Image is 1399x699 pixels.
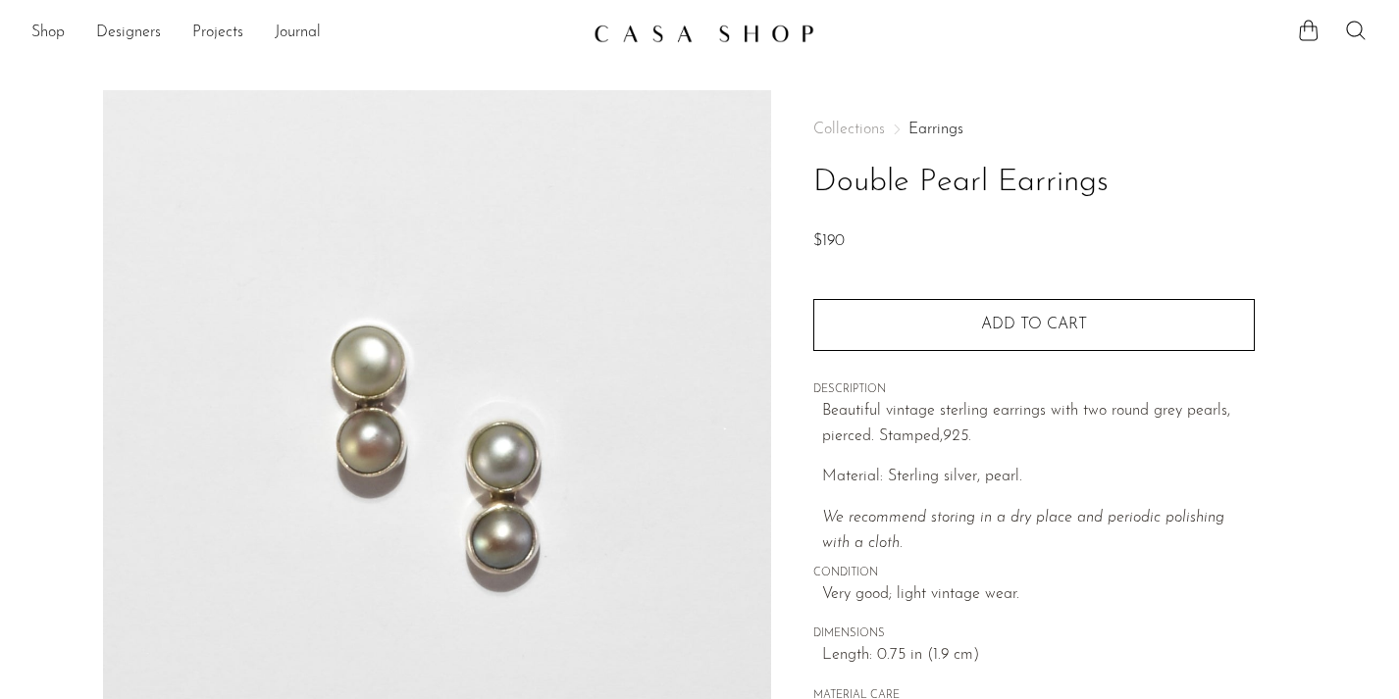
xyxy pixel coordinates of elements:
nav: Breadcrumbs [813,122,1255,137]
nav: Desktop navigation [31,17,578,50]
em: 925. [943,428,971,444]
button: Add to cart [813,299,1255,350]
span: Very good; light vintage wear. [822,582,1255,608]
a: Designers [96,21,161,46]
a: Journal [275,21,321,46]
span: Collections [813,122,885,137]
span: $190 [813,233,845,249]
a: Shop [31,21,65,46]
h1: Double Pearl Earrings [813,158,1255,208]
span: Add to cart [981,316,1087,334]
em: We recommend storing in a dry place and periodic polishing with a cloth. [822,510,1224,551]
span: Length: 0.75 in (1.9 cm) [822,643,1255,669]
span: CONDITION [813,565,1255,582]
p: Beautiful vintage sterling earrings with two round grey pearls, pierced. Stamped, [822,399,1255,449]
ul: NEW HEADER MENU [31,17,578,50]
span: DESCRIPTION [813,381,1255,399]
a: Projects [192,21,243,46]
span: DIMENSIONS [813,625,1255,643]
a: Earrings [908,122,963,137]
p: Material: Sterling silver, pearl. [822,465,1255,490]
